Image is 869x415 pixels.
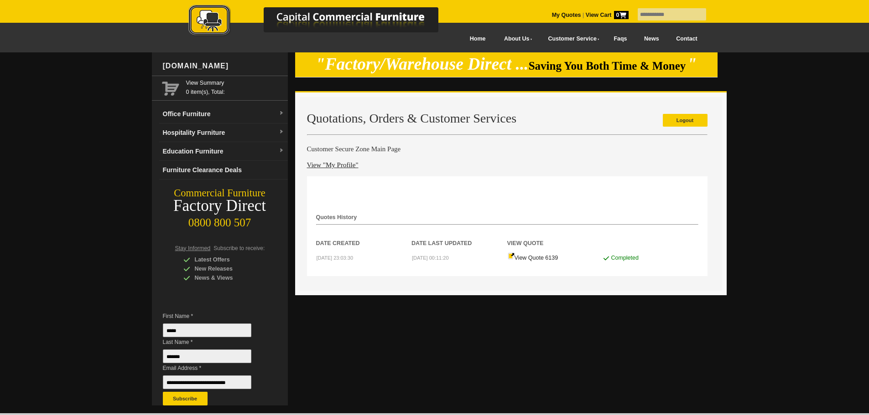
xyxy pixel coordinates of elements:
[175,245,211,251] span: Stay Informed
[159,105,288,123] a: Office Furnituredropdown
[159,52,288,80] div: [DOMAIN_NAME]
[667,29,706,49] a: Contact
[614,11,629,19] span: 0
[635,29,667,49] a: News
[152,200,288,212] div: Factory Direct
[183,255,270,264] div: Latest Offers
[411,225,507,248] th: Date Last Updated
[307,161,359,169] a: View "My Profile"
[213,245,265,251] span: Subscribe to receive:
[687,55,697,73] em: "
[494,29,538,49] a: About Us
[186,78,284,95] span: 0 item(s), Total:
[279,148,284,154] img: dropdown
[307,112,708,125] h2: Quotations, Orders & Customer Services
[316,225,412,248] th: Date Created
[163,5,483,38] img: Capital Commercial Furniture Logo
[159,142,288,161] a: Education Furnituredropdown
[279,111,284,116] img: dropdown
[186,78,284,87] a: View Summary
[163,5,483,41] a: Capital Commercial Furniture Logo
[307,144,708,154] h4: Customer Secure Zone Main Page
[279,129,284,135] img: dropdown
[163,392,208,405] button: Subscribe
[508,252,515,260] img: Quote-icon
[584,12,628,18] a: View Cart0
[586,12,629,18] strong: View Cart
[183,273,270,282] div: News & Views
[316,55,529,73] em: "Factory/Warehouse Direct ...
[507,225,603,248] th: View Quote
[183,264,270,273] div: New Releases
[552,12,581,18] a: My Quotes
[529,60,686,72] span: Saving You Both Time & Money
[163,349,251,363] input: Last Name *
[605,29,636,49] a: Faqs
[412,255,449,261] small: [DATE] 00:11:20
[152,187,288,200] div: Commercial Furniture
[163,338,265,347] span: Last Name *
[538,29,605,49] a: Customer Service
[163,364,265,373] span: Email Address *
[152,212,288,229] div: 0800 800 507
[317,255,354,261] small: [DATE] 23:03:30
[663,114,708,127] a: Logout
[163,375,251,389] input: Email Address *
[159,123,288,142] a: Hospitality Furnituredropdown
[163,323,251,337] input: First Name *
[316,214,357,220] strong: Quotes History
[508,255,558,261] a: View Quote 6139
[163,312,265,321] span: First Name *
[159,161,288,179] a: Furniture Clearance Deals
[611,255,638,261] span: Completed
